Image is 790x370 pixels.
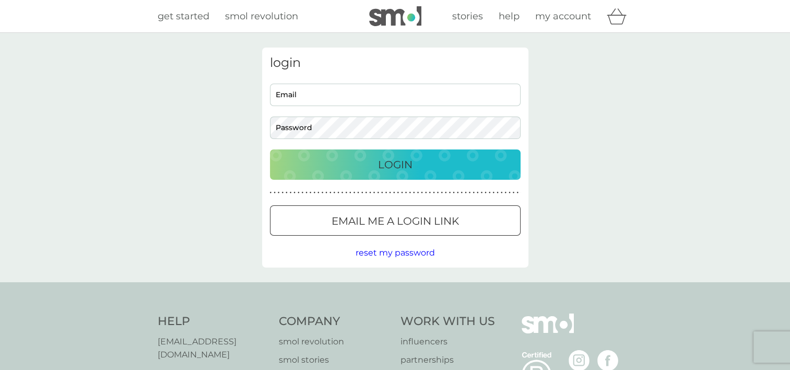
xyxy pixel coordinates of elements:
span: reset my password [356,248,435,258]
h4: Work With Us [400,314,495,330]
img: smol [522,314,574,349]
p: ● [341,190,344,195]
a: smol revolution [225,9,298,24]
p: ● [504,190,506,195]
a: smol revolution [279,335,390,349]
p: ● [377,190,379,195]
p: ● [493,190,495,195]
p: ● [461,190,463,195]
p: ● [393,190,395,195]
p: ● [274,190,276,195]
p: ● [453,190,455,195]
p: ● [457,190,459,195]
a: help [499,9,520,24]
span: get started [158,10,209,22]
p: ● [278,190,280,195]
a: [EMAIL_ADDRESS][DOMAIN_NAME] [158,335,269,362]
p: ● [313,190,315,195]
p: ● [361,190,363,195]
p: ● [465,190,467,195]
p: ● [325,190,327,195]
p: ● [281,190,284,195]
p: Login [378,156,412,173]
p: ● [334,190,336,195]
p: ● [329,190,332,195]
p: ● [286,190,288,195]
button: reset my password [356,246,435,260]
p: ● [310,190,312,195]
h3: login [270,55,521,71]
p: ● [489,190,491,195]
p: ● [449,190,451,195]
button: Login [270,149,521,180]
a: smol stories [279,353,390,367]
p: ● [293,190,296,195]
p: ● [381,190,383,195]
p: ● [385,190,387,195]
p: ● [485,190,487,195]
p: ● [409,190,411,195]
p: ● [345,190,347,195]
p: ● [437,190,439,195]
p: ● [373,190,375,195]
p: ● [516,190,518,195]
a: influencers [400,335,495,349]
span: help [499,10,520,22]
p: ● [298,190,300,195]
button: Email me a login link [270,205,521,236]
p: ● [445,190,447,195]
img: smol [369,6,421,26]
p: ● [270,190,272,195]
span: my account [535,10,591,22]
p: ● [322,190,324,195]
div: basket [607,6,633,27]
a: my account [535,9,591,24]
p: ● [401,190,403,195]
h4: Help [158,314,269,330]
p: ● [433,190,435,195]
a: stories [452,9,483,24]
p: ● [477,190,479,195]
p: ● [509,190,511,195]
p: ● [497,190,499,195]
p: Email me a login link [332,213,459,229]
p: ● [417,190,419,195]
p: ● [302,190,304,195]
p: ● [473,190,475,195]
p: ● [397,190,399,195]
p: ● [513,190,515,195]
p: ● [501,190,503,195]
p: ● [405,190,407,195]
p: ● [357,190,359,195]
p: ● [290,190,292,195]
a: get started [158,9,209,24]
p: ● [365,190,368,195]
p: ● [353,190,356,195]
p: ● [429,190,431,195]
p: ● [305,190,308,195]
p: ● [369,190,371,195]
p: ● [317,190,320,195]
span: stories [452,10,483,22]
p: ● [413,190,415,195]
p: ● [421,190,423,195]
p: ● [469,190,471,195]
p: ● [389,190,391,195]
p: ● [337,190,339,195]
a: partnerships [400,353,495,367]
span: smol revolution [225,10,298,22]
p: ● [349,190,351,195]
p: ● [425,190,427,195]
h4: Company [279,314,390,330]
p: ● [481,190,483,195]
p: ● [441,190,443,195]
